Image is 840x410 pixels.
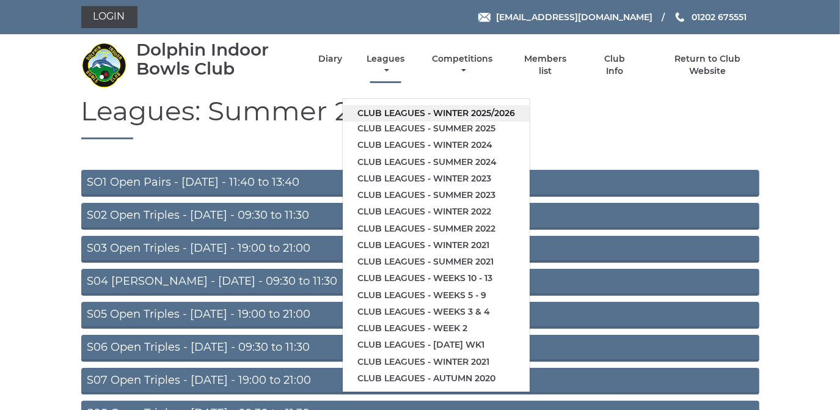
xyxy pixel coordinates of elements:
[674,10,747,24] a: Phone us 01202 675551
[517,53,573,77] a: Members list
[81,6,137,28] a: Login
[136,40,297,78] div: Dolphin Indoor Bowls Club
[343,137,530,153] a: Club leagues - Winter 2024
[343,154,530,170] a: Club leagues - Summer 2024
[692,12,747,23] span: 01202 675551
[595,53,635,77] a: Club Info
[343,221,530,237] a: Club leagues - Summer 2022
[343,170,530,187] a: Club leagues - Winter 2023
[343,270,530,287] a: Club leagues - Weeks 10 - 13
[81,203,759,230] a: S02 Open Triples - [DATE] - 09:30 to 11:30
[343,187,530,203] a: Club leagues - Summer 2023
[363,53,407,77] a: Leagues
[343,237,530,254] a: Club leagues - Winter 2021
[81,42,127,88] img: Dolphin Indoor Bowls Club
[81,170,759,197] a: SO1 Open Pairs - [DATE] - 11:40 to 13:40
[343,105,530,122] a: Club leagues - Winter 2025/2026
[478,13,491,22] img: Email
[656,53,759,77] a: Return to Club Website
[496,12,652,23] span: [EMAIL_ADDRESS][DOMAIN_NAME]
[343,287,530,304] a: Club leagues - Weeks 5 - 9
[343,320,530,337] a: Club leagues - Week 2
[81,368,759,395] a: S07 Open Triples - [DATE] - 19:00 to 21:00
[342,98,530,392] ul: Leagues
[81,96,759,139] h1: Leagues: Summer 2025
[81,236,759,263] a: S03 Open Triples - [DATE] - 19:00 to 21:00
[343,304,530,320] a: Club leagues - Weeks 3 & 4
[81,302,759,329] a: S05 Open Triples - [DATE] - 19:00 to 21:00
[343,203,530,220] a: Club leagues - Winter 2022
[81,269,759,296] a: S04 [PERSON_NAME] - [DATE] - 09:30 to 11:30
[343,120,530,137] a: Club leagues - Summer 2025
[343,254,530,270] a: Club leagues - Summer 2021
[478,10,652,24] a: Email [EMAIL_ADDRESS][DOMAIN_NAME]
[343,337,530,353] a: Club leagues - [DATE] wk1
[343,354,530,370] a: Club leagues - Winter 2021
[676,12,684,22] img: Phone us
[318,53,342,65] a: Diary
[343,370,530,387] a: Club leagues - Autumn 2020
[81,335,759,362] a: S06 Open Triples - [DATE] - 09:30 to 11:30
[429,53,496,77] a: Competitions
